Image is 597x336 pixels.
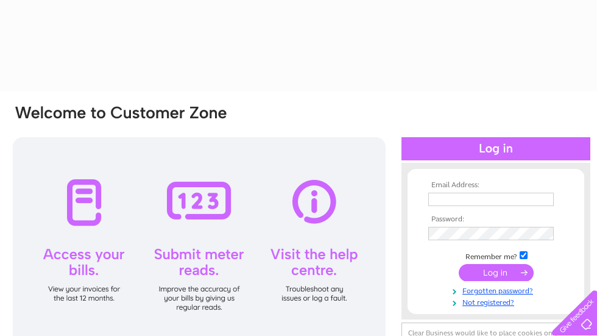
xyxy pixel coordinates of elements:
[459,264,534,281] input: Submit
[425,249,567,262] td: Remember me?
[425,181,567,190] th: Email Address:
[425,215,567,224] th: Password:
[428,284,567,296] a: Forgotten password?
[428,296,567,307] a: Not registered?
